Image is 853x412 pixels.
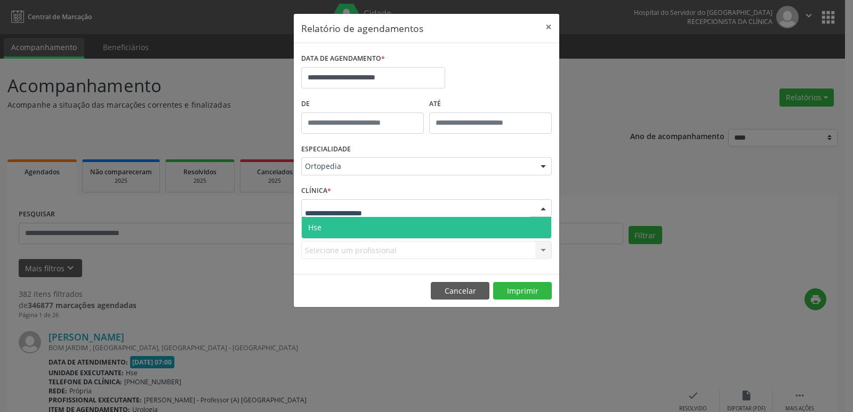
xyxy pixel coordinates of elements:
[308,222,321,232] span: Hse
[429,96,552,112] label: ATÉ
[301,183,331,199] label: CLÍNICA
[493,282,552,300] button: Imprimir
[301,141,351,158] label: ESPECIALIDADE
[305,161,530,172] span: Ortopedia
[301,51,385,67] label: DATA DE AGENDAMENTO
[301,21,423,35] h5: Relatório de agendamentos
[301,96,424,112] label: De
[431,282,489,300] button: Cancelar
[538,14,559,40] button: Close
